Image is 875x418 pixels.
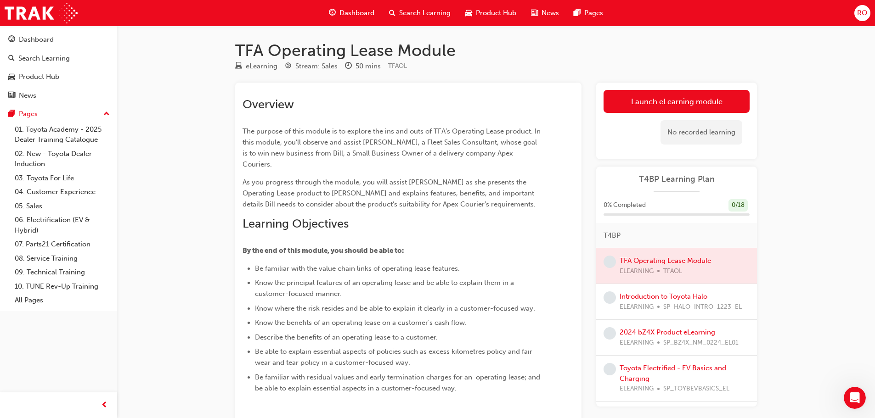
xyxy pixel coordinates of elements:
[476,8,516,18] span: Product Hub
[663,384,729,394] span: SP_TOYBEVBASICS_EL
[389,7,395,19] span: search-icon
[4,31,113,48] a: Dashboard
[285,62,292,71] span: target-icon
[620,384,654,394] span: ELEARNING
[243,127,542,168] span: The purpose of this module is to explore the ins and outs of TFA’s Operating Lease product. In th...
[620,338,654,348] span: ELEARNING
[4,106,113,123] button: Pages
[857,8,867,18] span: RO
[604,230,621,241] span: T4BP
[728,199,748,212] div: 0 / 18
[604,174,750,184] a: T4BP Learning Plan
[465,7,472,19] span: car-icon
[243,246,404,255] span: By the end of this module, you should be able to:
[8,73,15,81] span: car-icon
[11,147,113,171] a: 02. New - Toyota Dealer Induction
[11,279,113,294] a: 10. TUNE Rev-Up Training
[584,8,603,18] span: Pages
[604,291,616,304] span: learningRecordVerb_NONE-icon
[11,293,113,307] a: All Pages
[388,62,407,70] span: Learning resource code
[345,61,381,72] div: Duration
[243,217,349,231] span: Learning Objectives
[4,87,113,104] a: News
[524,4,566,22] a: news-iconNews
[322,4,382,22] a: guage-iconDashboard
[566,4,610,22] a: pages-iconPages
[382,4,458,22] a: search-iconSearch Learning
[295,61,338,72] div: Stream: Sales
[604,363,616,375] span: learningRecordVerb_NONE-icon
[844,387,866,409] iframe: Intercom live chat
[604,327,616,340] span: learningRecordVerb_NONE-icon
[4,29,113,106] button: DashboardSearch LearningProduct HubNews
[255,373,542,392] span: Be familiar with residual values and early termination charges for an operating lease; and be abl...
[11,199,113,213] a: 05. Sales
[620,292,707,301] a: Introduction to Toyota Halo
[103,108,110,120] span: up-icon
[4,50,113,67] a: Search Learning
[19,34,54,45] div: Dashboard
[458,4,524,22] a: car-iconProduct Hub
[11,123,113,147] a: 01. Toyota Academy - 2025 Dealer Training Catalogue
[235,61,277,72] div: Type
[604,256,616,268] span: learningRecordVerb_NONE-icon
[542,8,559,18] span: News
[285,61,338,72] div: Stream
[11,171,113,185] a: 03. Toyota For Life
[255,304,535,312] span: Know where the risk resides and be able to explain it clearly in a customer-focused way.
[660,120,742,145] div: No recorded learning
[5,3,78,23] img: Trak
[329,7,336,19] span: guage-icon
[11,265,113,279] a: 09. Technical Training
[356,61,381,72] div: 50 mins
[19,72,59,82] div: Product Hub
[8,110,15,118] span: pages-icon
[604,200,646,211] span: 0 % Completed
[620,328,715,336] a: 2024 bZ4X Product eLearning
[663,338,739,348] span: SP_BZ4X_NM_0224_EL01
[18,53,70,64] div: Search Learning
[4,68,113,85] a: Product Hub
[531,7,538,19] span: news-icon
[11,237,113,251] a: 07. Parts21 Certification
[620,302,654,312] span: ELEARNING
[255,264,460,273] span: Be familiar with the value chain links of operating lease features.
[620,364,726,383] a: Toyota Electrified - EV Basics and Charging
[11,213,113,237] a: 06. Electrification (EV & Hybrid)
[255,347,534,367] span: Be able to explain essential aspects of policies such as excess kilometres policy and fair wear a...
[246,61,277,72] div: eLearning
[8,36,15,44] span: guage-icon
[19,109,38,119] div: Pages
[235,40,757,61] h1: TFA Operating Lease Module
[604,90,750,113] a: Launch eLearning module
[101,400,108,411] span: prev-icon
[243,97,294,111] span: Overview
[663,302,742,312] span: SP_HALO_INTRO_1223_EL
[235,62,242,71] span: learningResourceType_ELEARNING-icon
[399,8,451,18] span: Search Learning
[11,251,113,266] a: 08. Service Training
[8,55,15,63] span: search-icon
[854,5,870,21] button: RO
[255,333,438,341] span: Describe the benefits of an operating lease to a customer.
[11,185,113,199] a: 04. Customer Experience
[255,279,516,298] span: Know the principal features of an operating lease and be able to explain them in a customer-focus...
[574,7,581,19] span: pages-icon
[345,62,352,71] span: clock-icon
[243,178,536,208] span: As you progress through the module, you will assist [PERSON_NAME] as she presents the Operating L...
[8,92,15,100] span: news-icon
[339,8,374,18] span: Dashboard
[19,90,36,101] div: News
[255,318,467,327] span: Know the benefits of an operating lease on a customer's cash flow.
